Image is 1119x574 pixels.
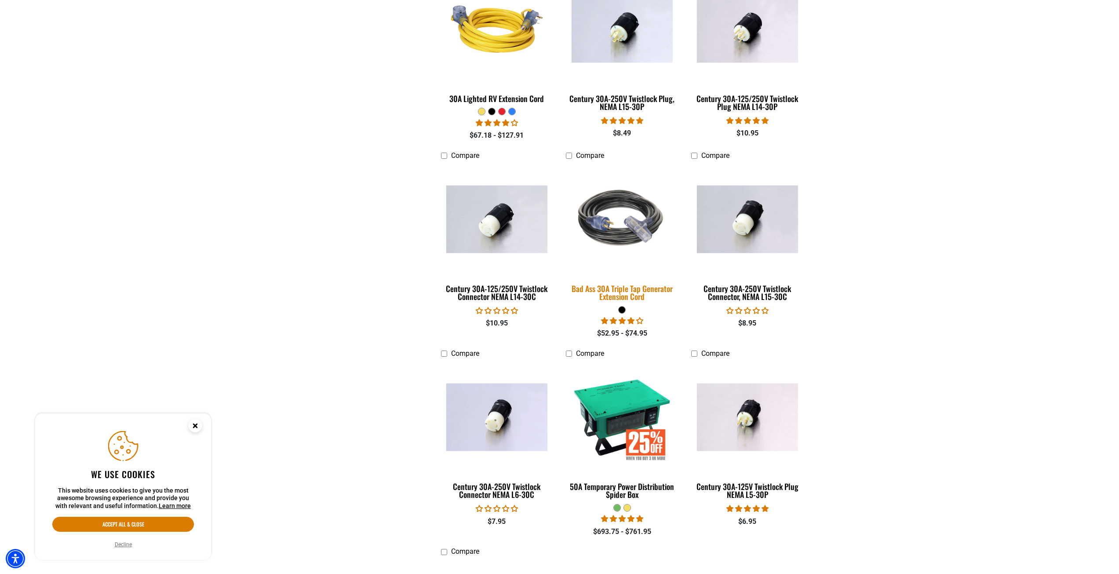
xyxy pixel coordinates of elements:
span: 4.00 stars [601,317,643,325]
div: $10.95 [441,318,553,329]
a: Century 30A-250V Twistlock Connector, NEMA L15-30C Century 30A-250V Twistlock Connector, NEMA L15... [691,164,803,306]
a: Century 30A-250V Twistlock Connector NEMA L6-30C Century 30A-250V Twistlock Connector NEMA L6-30C [441,362,553,504]
div: Century 30A-250V Twistlock Connector NEMA L6-30C [441,483,553,498]
button: Decline [112,540,135,549]
span: Compare [701,349,729,358]
span: Compare [701,151,729,160]
img: Century 30A-125V Twistlock Plug NEMA L5-30P [692,384,803,451]
a: black Bad Ass 30A Triple Tap Generator Extension Cord [566,164,678,306]
span: Compare [576,151,604,160]
img: Century 30A-250V Twistlock Connector NEMA L6-30C [441,384,552,451]
div: Accessibility Menu [6,549,25,568]
div: $8.49 [566,128,678,139]
div: Bad Ass 30A Triple Tap Generator Extension Cord [566,285,678,300]
div: $8.95 [691,318,803,329]
img: 50A Temporary Power Distribution Spider Box [567,366,678,468]
h2: We use cookies [52,468,194,480]
span: 0.00 stars [476,505,518,513]
button: Close this option [179,413,211,441]
span: 5.00 stars [726,505,769,513]
div: $7.95 [441,516,553,527]
div: Century 30A-125/250V Twistlock Plug NEMA L14-30P [691,95,803,110]
div: Century 30A-125V Twistlock Plug NEMA L5-30P [691,483,803,498]
div: $6.95 [691,516,803,527]
span: Compare [451,349,479,358]
div: Century 30A-250V Twistlock Connector, NEMA L15-30C [691,285,803,300]
span: 5.00 stars [601,117,643,125]
a: This website uses cookies to give you the most awesome browsing experience and provide you with r... [159,502,191,509]
span: 0.00 stars [726,307,769,315]
img: black [561,163,684,275]
div: $693.75 - $761.95 [566,526,678,537]
span: Compare [576,349,604,358]
aside: Cookie Consent [35,413,211,560]
span: 4.11 stars [476,119,518,127]
img: Century 30A-125/250V Twistlock Connector NEMA L14-30C [441,185,552,253]
a: Century 30A-125/250V Twistlock Connector NEMA L14-30C Century 30A-125/250V Twistlock Connector NE... [441,164,553,306]
div: $67.18 - $127.91 [441,130,553,141]
span: 5.00 stars [726,117,769,125]
div: $52.95 - $74.95 [566,328,678,339]
div: $10.95 [691,128,803,139]
span: 5.00 stars [601,515,643,523]
div: Century 30A-125/250V Twistlock Connector NEMA L14-30C [441,285,553,300]
span: 0.00 stars [476,307,518,315]
p: This website uses cookies to give you the most awesome browsing experience and provide you with r... [52,487,194,510]
div: 50A Temporary Power Distribution Spider Box [566,483,678,498]
button: Accept all & close [52,517,194,532]
div: 30A Lighted RV Extension Cord [441,95,553,102]
div: Century 30A-250V Twistlock Plug, NEMA L15-30P [566,95,678,110]
span: Compare [451,151,479,160]
span: Compare [451,547,479,556]
a: 50A Temporary Power Distribution Spider Box 50A Temporary Power Distribution Spider Box [566,362,678,504]
img: Century 30A-250V Twistlock Connector, NEMA L15-30C [692,185,803,253]
a: Century 30A-125V Twistlock Plug NEMA L5-30P Century 30A-125V Twistlock Plug NEMA L5-30P [691,362,803,504]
